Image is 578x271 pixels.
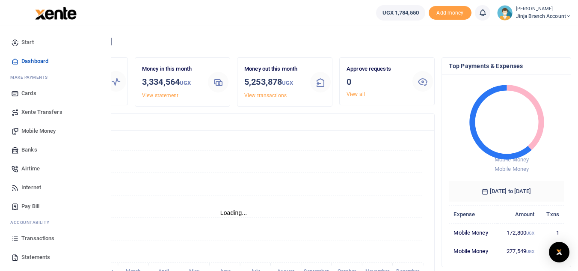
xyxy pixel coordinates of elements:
span: ake Payments [15,74,48,80]
h3: 3,334,564 [142,75,201,89]
small: UGX [282,80,293,86]
span: Statements [21,253,50,262]
span: Dashboard [21,57,48,66]
span: Pay Bill [21,202,39,211]
img: logo-large [35,7,77,20]
span: countability [17,219,49,226]
span: UGX 1,784,550 [382,9,419,17]
li: Ac [7,216,104,229]
a: View statement [142,92,178,98]
th: Txns [539,205,564,223]
small: UGX [180,80,191,86]
td: Mobile Money [449,223,498,242]
small: UGX [526,231,534,235]
p: Money in this month [142,65,201,74]
a: Add money [429,9,471,15]
h6: [DATE] to [DATE] [449,181,564,202]
li: M [7,71,104,84]
span: Xente Transfers [21,108,62,116]
span: Mobile Money [21,127,56,135]
span: Cards [21,89,36,98]
a: Airtime [7,159,104,178]
span: Jinja branch account [516,12,571,20]
a: Start [7,33,104,52]
h4: Hello [PERSON_NAME] [33,37,571,46]
a: Dashboard [7,52,104,71]
span: Mobile Money [495,156,529,163]
a: View transactions [244,92,287,98]
a: Pay Bill [7,197,104,216]
td: 172,800 [498,223,539,242]
h4: Transactions Overview [40,117,427,127]
span: Transactions [21,234,54,243]
a: Internet [7,178,104,197]
span: Mobile Money [495,166,529,172]
p: Money out this month [244,65,303,74]
span: Add money [429,6,471,20]
a: View all [347,91,365,97]
span: Internet [21,183,41,192]
td: Mobile Money [449,242,498,260]
h4: Top Payments & Expenses [449,61,564,71]
th: Amount [498,205,539,223]
a: Cards [7,84,104,103]
td: 277,549 [498,242,539,260]
a: Xente Transfers [7,103,104,122]
a: UGX 1,784,550 [376,5,425,21]
li: Wallet ballance [373,5,429,21]
a: Banks [7,140,104,159]
li: Toup your wallet [429,6,471,20]
small: [PERSON_NAME] [516,6,571,13]
h3: 5,253,878 [244,75,303,89]
a: logo-small logo-large logo-large [34,9,77,16]
small: UGX [526,249,534,254]
span: Airtime [21,164,40,173]
a: profile-user [PERSON_NAME] Jinja branch account [497,5,571,21]
span: Start [21,38,34,47]
a: Statements [7,248,104,267]
img: profile-user [497,5,513,21]
h3: 0 [347,75,406,88]
p: Approve requests [347,65,406,74]
a: Mobile Money [7,122,104,140]
th: Expense [449,205,498,223]
a: Transactions [7,229,104,248]
td: 1 [539,223,564,242]
text: Loading... [220,209,247,216]
div: Open Intercom Messenger [549,242,569,262]
span: Banks [21,146,37,154]
td: 2 [539,242,564,260]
